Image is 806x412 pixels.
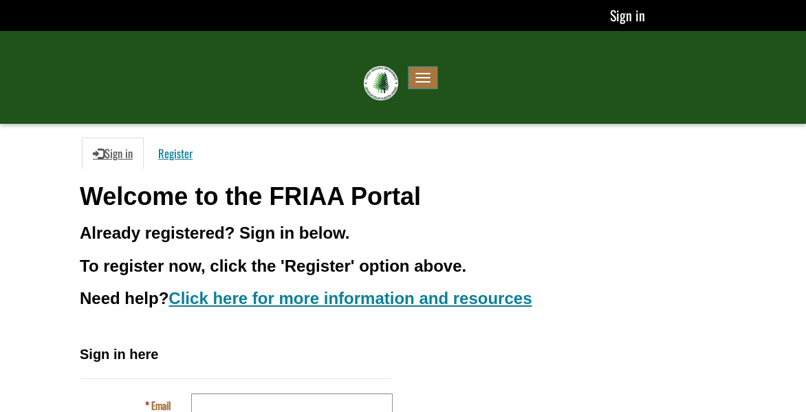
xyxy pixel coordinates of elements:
[147,138,204,169] a: Register
[80,183,726,210] h1: Welcome to the FRIAA Portal
[364,66,398,100] img: FRIAA Submissions Portal
[80,290,726,307] h3: Need help?
[610,5,645,25] a: Sign in
[80,224,726,242] h3: Already registered? Sign in below.
[80,347,158,362] span: Sign in here
[168,289,532,307] a: Click here for more information and resources
[82,138,144,169] a: Sign in
[80,257,726,275] h3: To register now, click the 'Register' option above.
